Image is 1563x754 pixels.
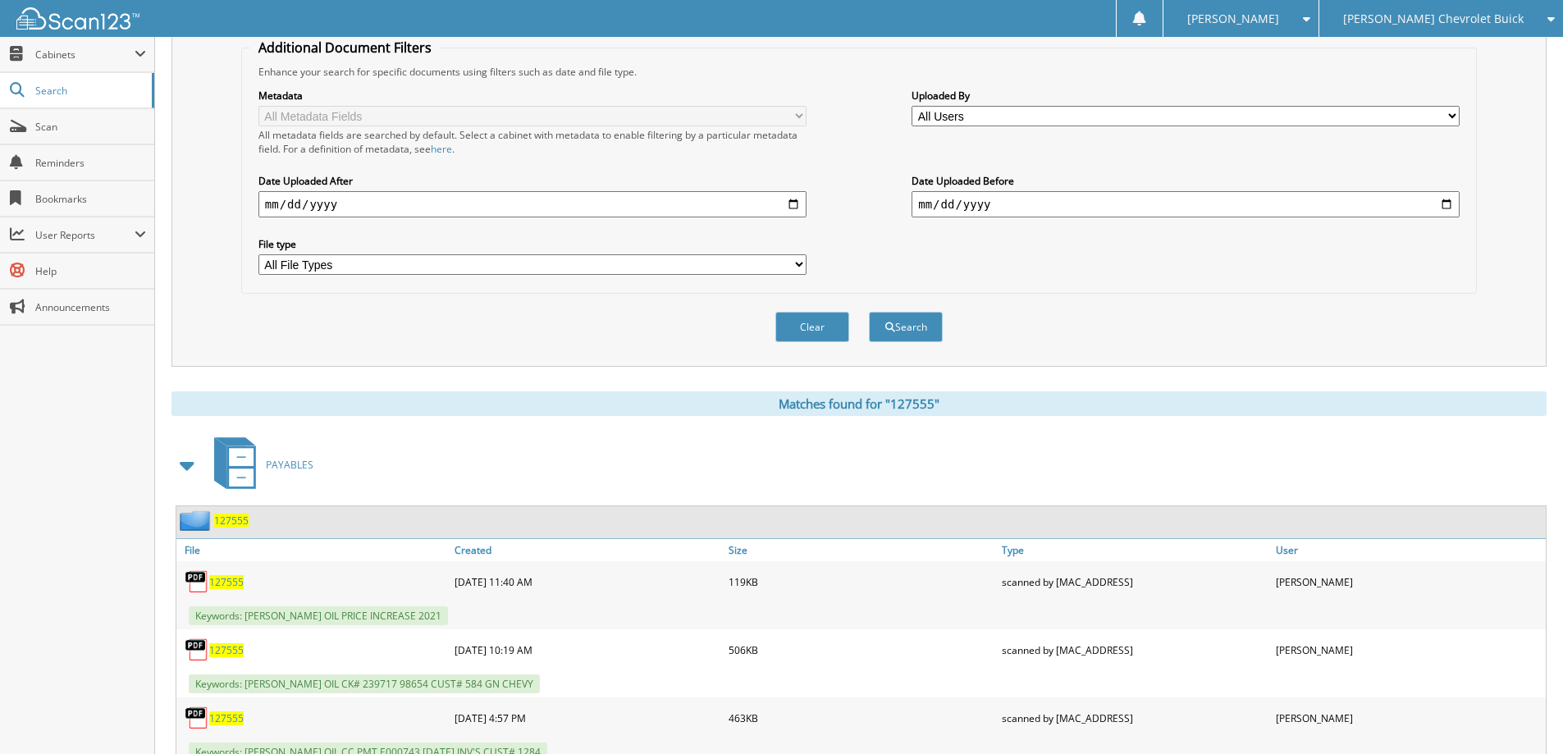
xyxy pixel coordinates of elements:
img: folder2.png [180,510,214,531]
div: All metadata fields are searched by default. Select a cabinet with metadata to enable filtering b... [258,128,807,156]
div: [DATE] 4:57 PM [450,701,724,734]
input: start [258,191,807,217]
label: Uploaded By [912,89,1460,103]
a: Type [998,539,1272,561]
div: Enhance your search for specific documents using filters such as date and file type. [250,65,1468,79]
img: PDF.png [185,569,209,594]
span: Search [35,84,144,98]
a: 127555 [214,514,249,528]
button: Clear [775,312,849,342]
span: Keywords: [PERSON_NAME] OIL PRICE INCREASE 2021 [189,606,448,625]
div: scanned by [MAC_ADDRESS] [998,701,1272,734]
div: [PERSON_NAME] [1272,565,1546,598]
span: Keywords: [PERSON_NAME] OIL CK# 239717 98654 CUST# 584 GN CHEVY [189,674,540,693]
span: PAYABLES [266,458,313,472]
a: Created [450,539,724,561]
span: [PERSON_NAME] [1187,14,1279,24]
a: PAYABLES [204,432,313,497]
input: end [912,191,1460,217]
label: Date Uploaded Before [912,174,1460,188]
a: 127555 [209,575,244,589]
a: 127555 [209,711,244,725]
span: [PERSON_NAME] Chevrolet Buick [1343,14,1524,24]
div: [PERSON_NAME] [1272,701,1546,734]
div: scanned by [MAC_ADDRESS] [998,633,1272,666]
a: here [431,142,452,156]
label: Metadata [258,89,807,103]
div: 463KB [724,701,999,734]
a: Size [724,539,999,561]
div: 119KB [724,565,999,598]
legend: Additional Document Filters [250,39,440,57]
a: 127555 [209,643,244,657]
div: Matches found for "127555" [171,391,1547,416]
span: Reminders [35,156,146,170]
label: File type [258,237,807,251]
div: [PERSON_NAME] [1272,633,1546,666]
iframe: Chat Widget [1481,675,1563,754]
div: [DATE] 10:19 AM [450,633,724,666]
span: Bookmarks [35,192,146,206]
span: User Reports [35,228,135,242]
div: 506KB [724,633,999,666]
img: scan123-logo-white.svg [16,7,139,30]
img: PDF.png [185,637,209,662]
span: Cabinets [35,48,135,62]
span: Help [35,264,146,278]
a: User [1272,539,1546,561]
div: [DATE] 11:40 AM [450,565,724,598]
a: File [176,539,450,561]
img: PDF.png [185,706,209,730]
span: Scan [35,120,146,134]
span: Announcements [35,300,146,314]
div: scanned by [MAC_ADDRESS] [998,565,1272,598]
label: Date Uploaded After [258,174,807,188]
button: Search [869,312,943,342]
